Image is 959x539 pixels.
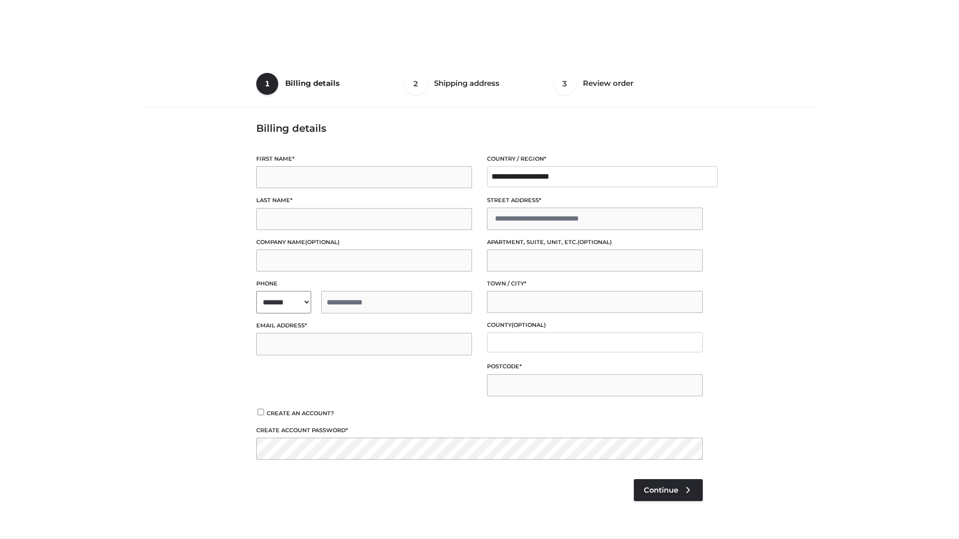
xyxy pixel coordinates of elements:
span: (optional) [577,239,612,246]
span: 3 [554,73,576,95]
span: Billing details [285,78,340,88]
label: First name [256,154,472,164]
label: Postcode [487,362,703,371]
span: (optional) [305,239,340,246]
label: County [487,320,703,330]
label: Create account password [256,426,703,435]
span: Review order [583,78,633,88]
input: Create an account? [256,409,265,415]
label: Company name [256,238,472,247]
label: Phone [256,279,472,288]
label: Last name [256,196,472,205]
label: Country / Region [487,154,703,164]
label: Apartment, suite, unit, etc. [487,238,703,247]
span: Continue [644,486,678,495]
span: 1 [256,73,278,95]
span: 2 [405,73,427,95]
span: Shipping address [434,78,499,88]
label: Email address [256,321,472,330]
a: Continue [634,479,703,501]
label: Street address [487,196,703,205]
span: Create an account? [267,410,334,417]
span: (optional) [511,321,546,328]
h3: Billing details [256,122,703,134]
label: Town / City [487,279,703,288]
